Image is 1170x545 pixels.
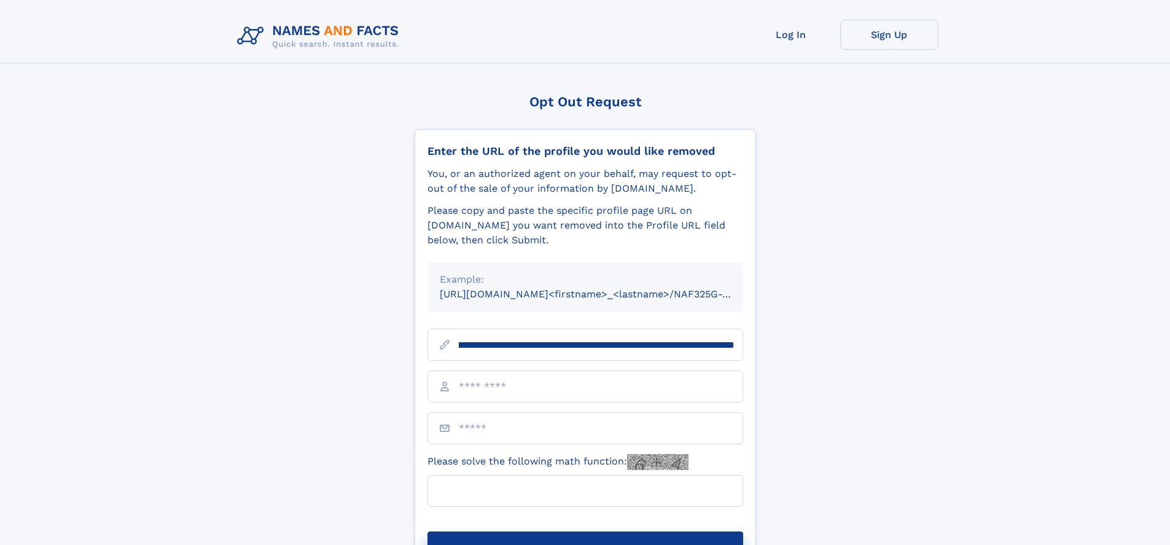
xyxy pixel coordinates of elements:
[840,20,938,50] a: Sign Up
[440,272,731,287] div: Example:
[427,454,688,470] label: Please solve the following math function:
[427,144,743,158] div: Enter the URL of the profile you would like removed
[440,288,766,300] small: [URL][DOMAIN_NAME]<firstname>_<lastname>/NAF325G-xxxxxxxx
[415,94,756,109] div: Opt Out Request
[427,167,743,196] div: You, or an authorized agent on your behalf, may request to opt-out of the sale of your informatio...
[427,203,743,248] div: Please copy and paste the specific profile page URL on [DOMAIN_NAME] you want removed into the Pr...
[232,20,409,53] img: Logo Names and Facts
[742,20,840,50] a: Log In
